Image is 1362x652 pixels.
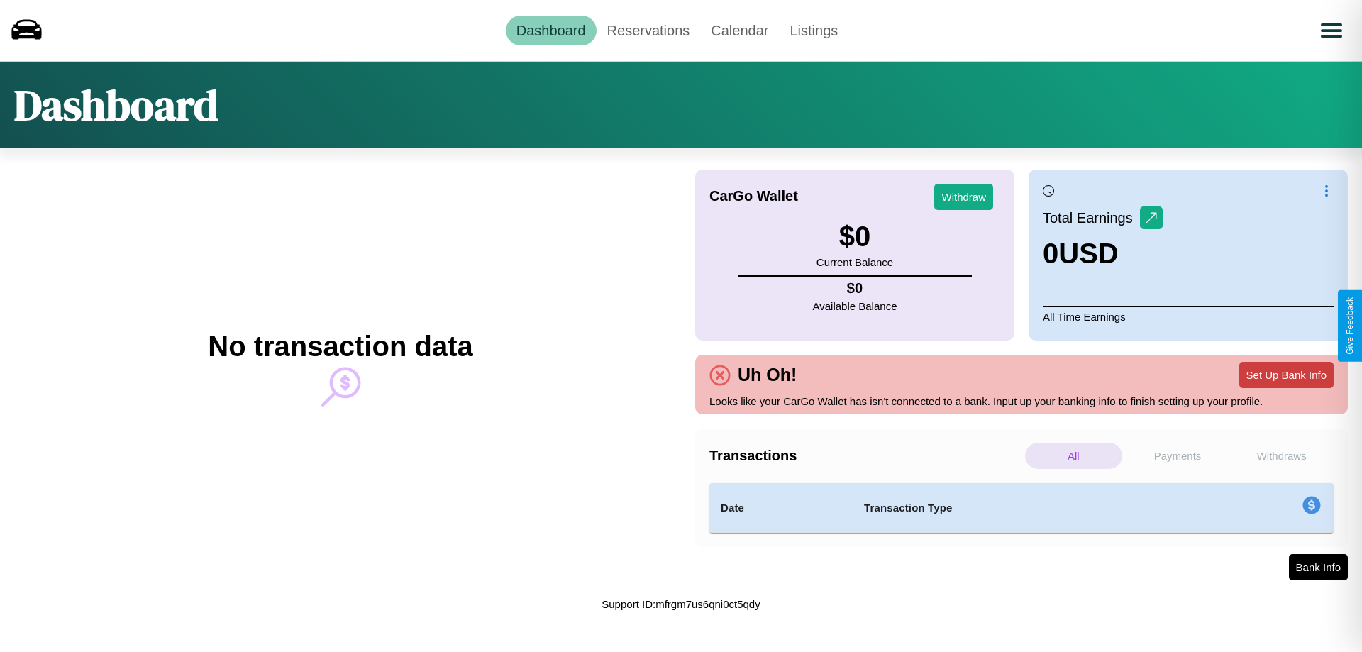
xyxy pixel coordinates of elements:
h1: Dashboard [14,76,218,134]
h4: Transactions [709,448,1021,464]
div: Give Feedback [1345,297,1355,355]
p: Available Balance [813,297,897,316]
p: All [1025,443,1122,469]
p: Payments [1129,443,1227,469]
p: Support ID: mfrgm7us6qni0ct5qdy [602,595,760,614]
a: Calendar [700,16,779,45]
button: Set Up Bank Info [1239,362,1334,388]
p: Looks like your CarGo Wallet has isn't connected to a bank. Input up your banking info to finish ... [709,392,1334,411]
h3: 0 USD [1043,238,1163,270]
h4: CarGo Wallet [709,188,798,204]
button: Open menu [1312,11,1351,50]
a: Reservations [597,16,701,45]
p: Current Balance [816,253,893,272]
button: Bank Info [1289,554,1348,580]
a: Dashboard [506,16,597,45]
h4: Transaction Type [864,499,1186,516]
p: Withdraws [1233,443,1330,469]
a: Listings [779,16,848,45]
h3: $ 0 [816,221,893,253]
h4: Uh Oh! [731,365,804,385]
h2: No transaction data [208,331,472,363]
button: Withdraw [934,184,993,210]
table: simple table [709,483,1334,533]
h4: $ 0 [813,280,897,297]
h4: Date [721,499,841,516]
p: All Time Earnings [1043,306,1334,326]
p: Total Earnings [1043,205,1140,231]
